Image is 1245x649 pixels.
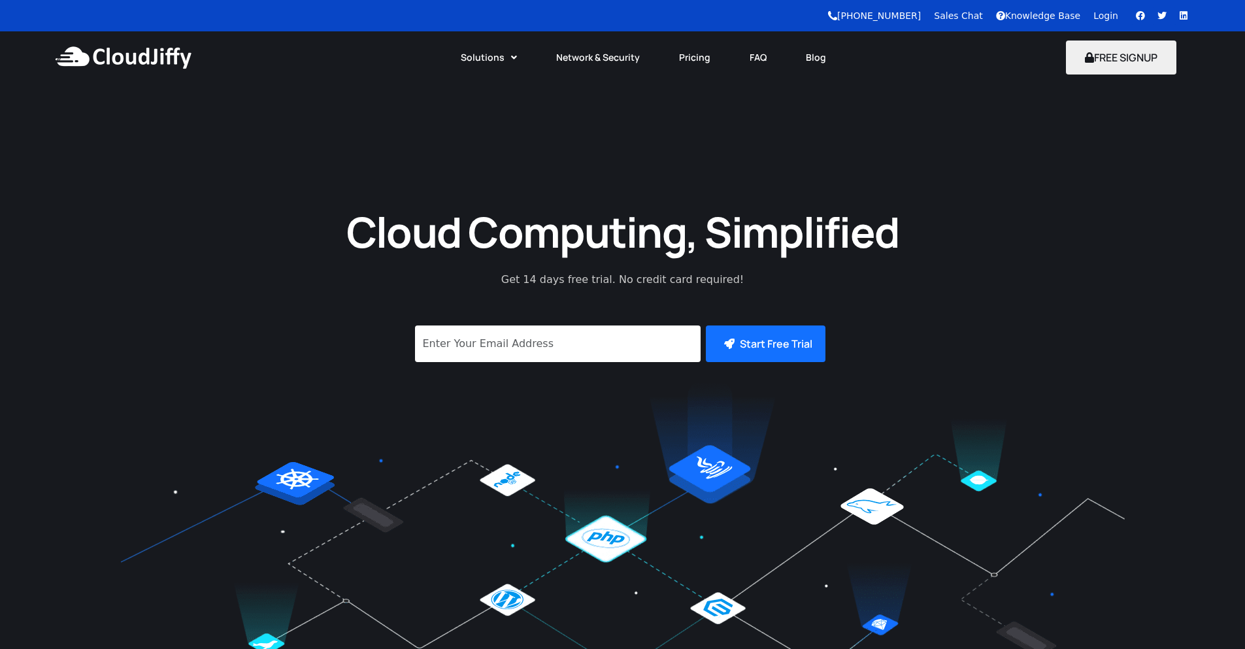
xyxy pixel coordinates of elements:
button: FREE SIGNUP [1066,41,1176,75]
a: Login [1093,10,1118,21]
a: Network & Security [537,43,659,72]
a: FAQ [730,43,786,72]
h1: Cloud Computing, Simplified [329,205,917,259]
a: Blog [786,43,846,72]
button: Start Free Trial [706,325,825,362]
input: Enter Your Email Address [415,325,701,362]
a: Pricing [659,43,730,72]
a: Sales Chat [934,10,982,21]
a: FREE SIGNUP [1066,50,1176,65]
a: Knowledge Base [996,10,1081,21]
p: Get 14 days free trial. No credit card required! [443,272,803,288]
a: Solutions [441,43,537,72]
a: [PHONE_NUMBER] [828,10,921,21]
